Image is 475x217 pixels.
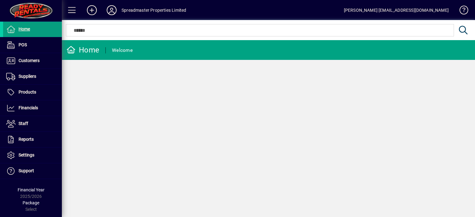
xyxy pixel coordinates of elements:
span: Products [19,90,36,94]
div: [PERSON_NAME] [EMAIL_ADDRESS][DOMAIN_NAME] [344,5,449,15]
span: Staff [19,121,28,126]
button: Profile [102,5,122,16]
span: Customers [19,58,40,63]
span: Suppliers [19,74,36,79]
a: POS [3,37,62,53]
span: Package [23,200,39,205]
span: Home [19,27,30,31]
span: Support [19,168,34,173]
a: Financials [3,100,62,116]
a: Customers [3,53,62,69]
a: Settings [3,148,62,163]
button: Add [82,5,102,16]
div: Spreadmaster Properties Limited [122,5,186,15]
span: Settings [19,152,34,157]
a: Support [3,163,62,179]
a: Products [3,85,62,100]
a: Suppliers [3,69,62,84]
div: Welcome [112,45,133,55]
span: Financials [19,105,38,110]
div: Home [66,45,99,55]
a: Reports [3,132,62,147]
a: Staff [3,116,62,131]
a: Knowledge Base [455,1,467,21]
span: Reports [19,137,34,142]
span: Financial Year [18,187,45,192]
span: POS [19,42,27,47]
